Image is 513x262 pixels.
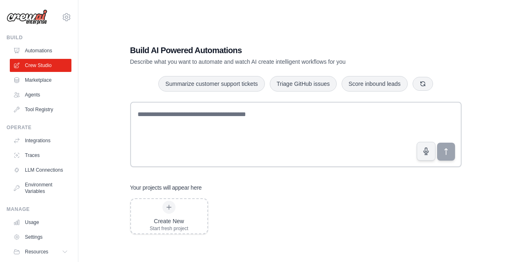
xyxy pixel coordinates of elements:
a: LLM Connections [10,163,71,177]
p: Describe what you want to automate and watch AI create intelligent workflows for you [130,58,404,66]
button: Triage GitHub issues [270,76,337,92]
div: Build [7,34,71,41]
a: Agents [10,88,71,101]
a: Traces [10,149,71,162]
button: Resources [10,245,71,258]
div: Start fresh project [150,225,189,232]
a: Environment Variables [10,178,71,198]
div: Create New [150,217,189,225]
a: Automations [10,44,71,57]
button: Click to speak your automation idea [417,142,435,161]
button: Summarize customer support tickets [158,76,264,92]
a: Crew Studio [10,59,71,72]
a: Integrations [10,134,71,147]
a: Usage [10,216,71,229]
button: Get new suggestions [413,77,433,91]
button: Score inbound leads [342,76,408,92]
div: Operate [7,124,71,131]
a: Settings [10,231,71,244]
img: Logo [7,9,47,25]
div: Manage [7,206,71,213]
h3: Your projects will appear here [130,184,202,192]
a: Tool Registry [10,103,71,116]
h1: Build AI Powered Automations [130,45,404,56]
a: Marketplace [10,74,71,87]
span: Resources [25,249,48,255]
